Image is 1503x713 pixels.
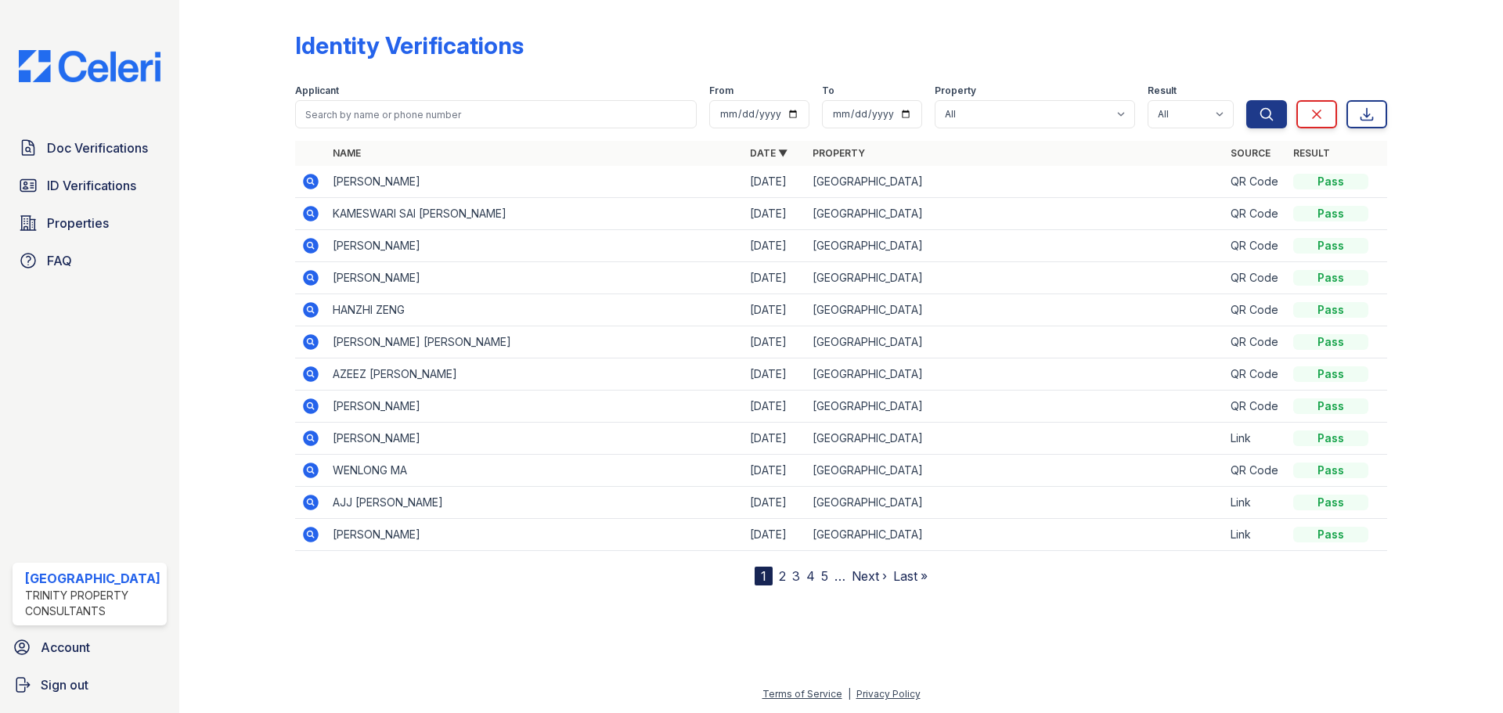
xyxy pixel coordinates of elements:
[6,669,173,700] a: Sign out
[744,519,806,551] td: [DATE]
[709,85,733,97] label: From
[744,455,806,487] td: [DATE]
[47,139,148,157] span: Doc Verifications
[935,85,976,97] label: Property
[821,568,828,584] a: 5
[1293,430,1368,446] div: Pass
[806,423,1224,455] td: [GEOGRAPHIC_DATA]
[856,688,921,700] a: Privacy Policy
[1224,423,1287,455] td: Link
[25,569,160,588] div: [GEOGRAPHIC_DATA]
[792,568,800,584] a: 3
[326,487,744,519] td: AJJ [PERSON_NAME]
[41,675,88,694] span: Sign out
[744,326,806,358] td: [DATE]
[326,294,744,326] td: HANZHI ZENG
[1224,326,1287,358] td: QR Code
[744,391,806,423] td: [DATE]
[1293,147,1330,159] a: Result
[806,198,1224,230] td: [GEOGRAPHIC_DATA]
[1224,166,1287,198] td: QR Code
[1293,495,1368,510] div: Pass
[806,487,1224,519] td: [GEOGRAPHIC_DATA]
[806,326,1224,358] td: [GEOGRAPHIC_DATA]
[744,262,806,294] td: [DATE]
[1224,519,1287,551] td: Link
[806,262,1224,294] td: [GEOGRAPHIC_DATA]
[41,638,90,657] span: Account
[326,358,744,391] td: AZEEZ [PERSON_NAME]
[1293,174,1368,189] div: Pass
[806,166,1224,198] td: [GEOGRAPHIC_DATA]
[326,326,744,358] td: [PERSON_NAME] [PERSON_NAME]
[1224,391,1287,423] td: QR Code
[893,568,928,584] a: Last »
[1224,294,1287,326] td: QR Code
[806,519,1224,551] td: [GEOGRAPHIC_DATA]
[326,166,744,198] td: [PERSON_NAME]
[744,294,806,326] td: [DATE]
[1224,198,1287,230] td: QR Code
[1293,334,1368,350] div: Pass
[1224,455,1287,487] td: QR Code
[47,176,136,195] span: ID Verifications
[744,230,806,262] td: [DATE]
[6,50,173,82] img: CE_Logo_Blue-a8612792a0a2168367f1c8372b55b34899dd931a85d93a1a3d3e32e68fde9ad4.png
[1148,85,1177,97] label: Result
[1293,238,1368,254] div: Pass
[744,423,806,455] td: [DATE]
[848,688,851,700] div: |
[762,688,842,700] a: Terms of Service
[852,568,887,584] a: Next ›
[13,207,167,239] a: Properties
[744,487,806,519] td: [DATE]
[326,198,744,230] td: KAMESWARI SAI [PERSON_NAME]
[1293,366,1368,382] div: Pass
[1231,147,1271,159] a: Source
[326,455,744,487] td: WENLONG MA
[744,166,806,198] td: [DATE]
[806,568,815,584] a: 4
[779,568,786,584] a: 2
[295,31,524,59] div: Identity Verifications
[326,391,744,423] td: [PERSON_NAME]
[755,567,773,585] div: 1
[326,423,744,455] td: [PERSON_NAME]
[834,567,845,585] span: …
[6,632,173,663] a: Account
[744,198,806,230] td: [DATE]
[13,245,167,276] a: FAQ
[295,100,697,128] input: Search by name or phone number
[13,132,167,164] a: Doc Verifications
[806,294,1224,326] td: [GEOGRAPHIC_DATA]
[326,262,744,294] td: [PERSON_NAME]
[295,85,339,97] label: Applicant
[333,147,361,159] a: Name
[1224,230,1287,262] td: QR Code
[1224,262,1287,294] td: QR Code
[806,391,1224,423] td: [GEOGRAPHIC_DATA]
[813,147,865,159] a: Property
[750,147,788,159] a: Date ▼
[806,358,1224,391] td: [GEOGRAPHIC_DATA]
[1224,358,1287,391] td: QR Code
[744,358,806,391] td: [DATE]
[1293,206,1368,221] div: Pass
[1293,398,1368,414] div: Pass
[806,230,1224,262] td: [GEOGRAPHIC_DATA]
[1224,487,1287,519] td: Link
[1293,527,1368,542] div: Pass
[1293,463,1368,478] div: Pass
[1293,270,1368,286] div: Pass
[822,85,834,97] label: To
[47,214,109,232] span: Properties
[1293,302,1368,318] div: Pass
[806,455,1224,487] td: [GEOGRAPHIC_DATA]
[47,251,72,270] span: FAQ
[326,230,744,262] td: [PERSON_NAME]
[13,170,167,201] a: ID Verifications
[326,519,744,551] td: [PERSON_NAME]
[25,588,160,619] div: Trinity Property Consultants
